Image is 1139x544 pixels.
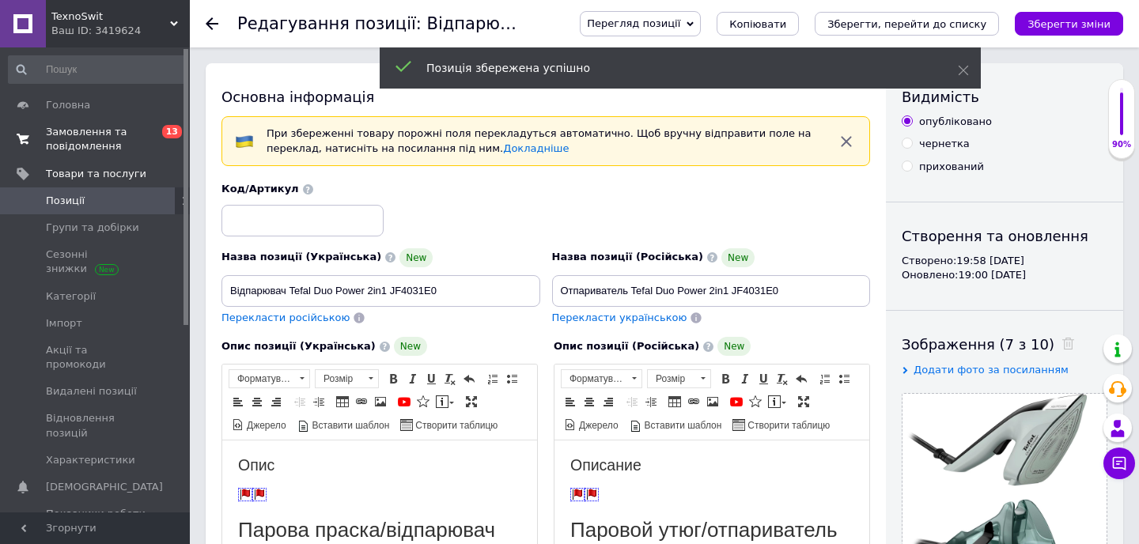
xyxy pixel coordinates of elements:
[552,251,704,263] span: Назва позиції (Російська)
[51,24,190,38] div: Ваш ID: 3419624
[795,393,812,410] a: Максимізувати
[441,370,459,387] a: Видалити форматування
[503,370,520,387] a: Вставити/видалити маркований список
[46,289,96,304] span: Категорії
[919,160,984,174] div: прихований
[552,312,687,323] span: Перекласти українською
[577,419,619,433] span: Джерело
[460,370,478,387] a: Повернути (⌘+Z)
[295,416,392,433] a: Вставити шаблон
[46,247,146,276] span: Сезонні знижки
[627,416,725,433] a: Вставити шаблон
[623,393,641,410] a: Зменшити відступ
[229,369,310,388] a: Форматування
[815,12,999,36] button: Зберегти, перейти до списку
[704,393,721,410] a: Зображення
[353,393,370,410] a: Вставити/Редагувати посилання (⌘+L)
[237,14,792,33] h1: Редагування позиції: Відпарювач Tefal Duo Power 2in1 JF4031E0
[422,370,440,387] a: Підкреслений (⌘+U)
[403,370,421,387] a: Курсив (⌘+I)
[902,254,1107,268] div: Створено: 19:58 [DATE]
[221,183,299,195] span: Код/Артикул
[426,60,918,76] div: Позиція збережена успішно
[291,393,308,410] a: Зменшити відступ
[46,125,146,153] span: Замовлення та повідомлення
[902,226,1107,246] div: Створення та оновлення
[248,393,266,410] a: По центру
[46,98,90,112] span: Головна
[642,393,660,410] a: Збільшити відступ
[51,9,170,24] span: TexnoSwit
[46,221,139,235] span: Групи та добірки
[1109,139,1134,150] div: 90%
[902,268,1107,282] div: Оновлено: 19:00 [DATE]
[717,370,734,387] a: Жирний (⌘+B)
[399,248,433,267] span: New
[721,248,755,267] span: New
[394,337,427,356] span: New
[1027,18,1111,30] i: Зберегти зміни
[562,393,579,410] a: По лівому краю
[310,393,327,410] a: Збільшити відступ
[372,393,389,410] a: Зображення
[561,369,642,388] a: Форматування
[919,115,992,129] div: опубліковано
[221,251,381,263] span: Назва позиції (Українська)
[685,393,702,410] a: Вставити/Редагувати посилання (⌘+L)
[229,393,247,410] a: По лівому краю
[728,393,745,410] a: Додати відео з YouTube
[463,393,480,410] a: Максимізувати
[766,393,789,410] a: Вставити повідомлення
[315,369,379,388] a: Розмір
[46,343,146,372] span: Акції та промокоди
[46,507,146,535] span: Показники роботи компанії
[503,142,569,154] a: Докладніше
[414,393,432,410] a: Вставити іконку
[648,370,695,387] span: Розмір
[554,340,699,352] span: Опис позиції (Російська)
[384,370,402,387] a: Жирний (⌘+B)
[835,370,853,387] a: Вставити/видалити маркований список
[221,275,540,307] input: Наприклад, H&M жіноча сукня зелена 38 розмір вечірня максі з блискітками
[433,393,456,410] a: Вставити повідомлення
[235,132,254,151] img: :flag-ua:
[46,384,137,399] span: Видалені позиції
[162,125,182,138] span: 13
[717,337,751,356] span: New
[334,393,351,410] a: Таблиця
[600,393,617,410] a: По правому краю
[642,419,722,433] span: Вставити шаблон
[316,370,363,387] span: Розмір
[46,480,163,494] span: [DEMOGRAPHIC_DATA]
[221,340,376,352] span: Опис позиції (Українська)
[902,87,1107,107] div: Видимість
[206,17,218,30] div: Повернутися назад
[717,12,799,36] button: Копіювати
[755,370,772,387] a: Підкреслений (⌘+U)
[774,370,791,387] a: Видалити форматування
[8,55,187,84] input: Пошук
[1103,448,1135,479] button: Чат з покупцем
[244,419,286,433] span: Джерело
[46,316,82,331] span: Імпорт
[1015,12,1123,36] button: Зберегти зміни
[736,370,753,387] a: Курсив (⌘+I)
[221,312,350,323] span: Перекласти російською
[827,18,986,30] i: Зберегти, перейти до списку
[902,334,1107,354] div: Зображення (7 з 10)
[267,393,285,410] a: По правому краю
[745,419,830,433] span: Створити таблицю
[729,18,786,30] span: Копіювати
[484,370,501,387] a: Вставити/видалити нумерований список
[229,370,294,387] span: Форматування
[587,17,680,29] span: Перегляд позиції
[46,411,146,440] span: Відновлення позицій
